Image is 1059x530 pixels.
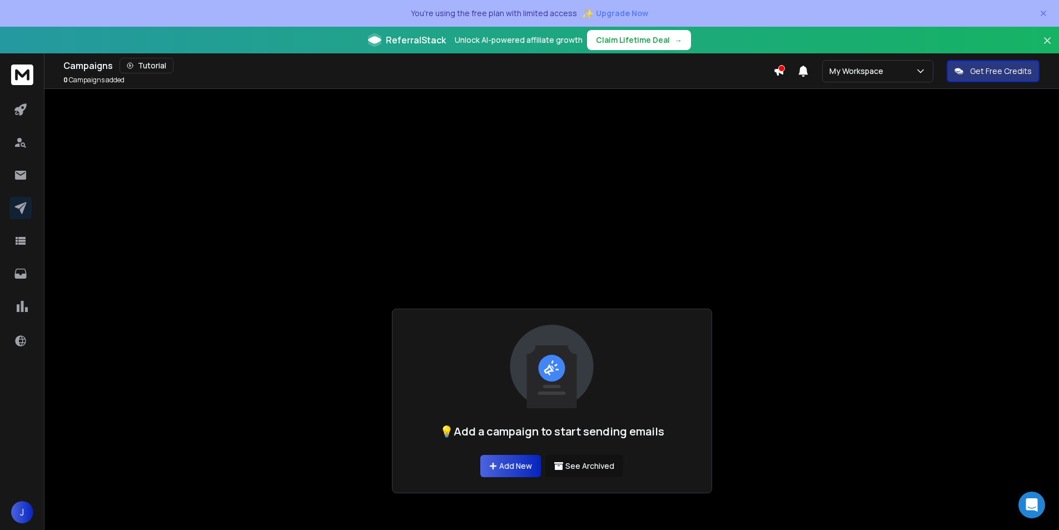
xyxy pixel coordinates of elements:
[63,58,773,73] div: Campaigns
[829,66,888,77] p: My Workspace
[581,2,648,24] button: ✨Upgrade Now
[11,501,33,523] button: J
[1040,33,1055,60] button: Close banner
[63,75,68,85] span: 0
[545,455,623,477] button: See Archived
[587,30,691,50] button: Claim Lifetime Deal→
[480,455,541,477] a: Add New
[411,8,577,19] p: You're using the free plan with limited access
[1018,492,1045,518] div: Open Intercom Messenger
[386,33,446,47] span: ReferralStack
[581,6,594,21] span: ✨
[120,58,173,73] button: Tutorial
[947,60,1040,82] button: Get Free Credits
[440,424,664,439] h1: 💡Add a campaign to start sending emails
[455,34,583,46] p: Unlock AI-powered affiliate growth
[674,34,682,46] span: →
[596,8,648,19] span: Upgrade Now
[970,66,1032,77] p: Get Free Credits
[63,76,125,85] p: Campaigns added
